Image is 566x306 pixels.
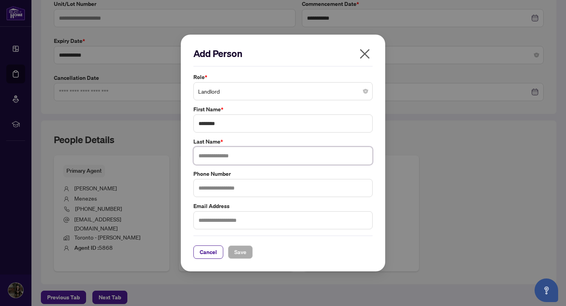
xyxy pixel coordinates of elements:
[228,245,253,259] button: Save
[535,278,558,302] button: Open asap
[193,170,373,178] label: Phone Number
[358,48,371,60] span: close
[193,137,373,146] label: Last Name
[193,105,373,114] label: First Name
[200,246,217,258] span: Cancel
[193,202,373,210] label: Email Address
[363,89,368,94] span: close-circle
[193,245,223,259] button: Cancel
[193,73,373,81] label: Role
[198,84,368,99] span: Landlord
[193,47,373,60] h2: Add Person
